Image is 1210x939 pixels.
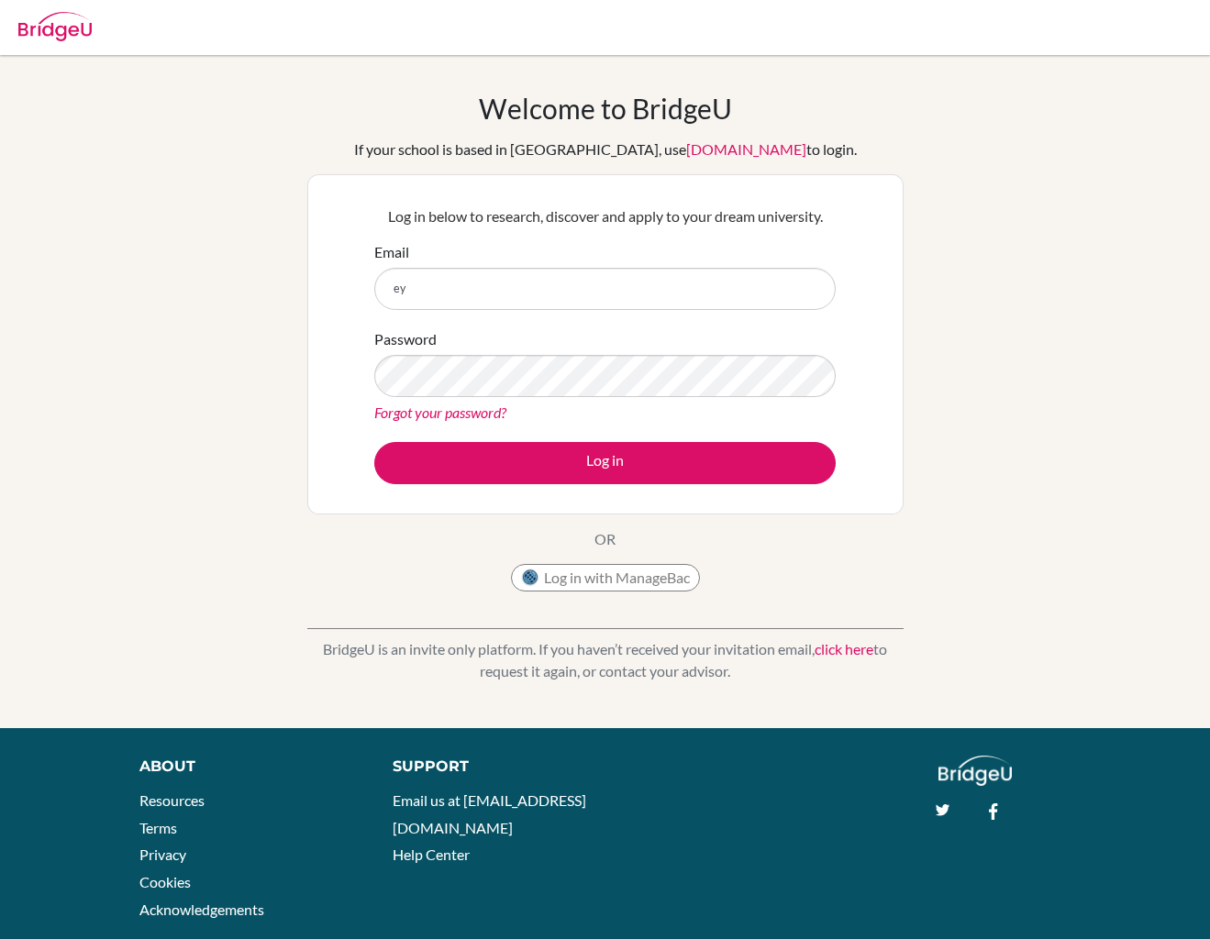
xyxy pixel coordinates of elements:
a: Cookies [139,873,191,890]
a: Acknowledgements [139,900,264,918]
img: logo_white@2x-f4f0deed5e89b7ecb1c2cc34c3e3d731f90f0f143d5ea2071677605dd97b5244.png [938,756,1013,786]
p: OR [594,528,616,550]
div: If your school is based in [GEOGRAPHIC_DATA], use to login. [354,138,857,160]
a: Terms [139,819,177,836]
a: [DOMAIN_NAME] [686,140,806,158]
h1: Welcome to BridgeU [479,92,732,125]
button: Log in [374,442,836,484]
p: Log in below to research, discover and apply to your dream university. [374,205,836,227]
a: Help Center [393,845,470,863]
img: Bridge-U [18,12,92,41]
label: Password [374,328,437,350]
label: Email [374,241,409,263]
p: BridgeU is an invite only platform. If you haven’t received your invitation email, to request it ... [307,638,904,682]
a: Privacy [139,845,186,863]
div: About [139,756,351,778]
button: Log in with ManageBac [511,564,700,591]
a: Resources [139,791,205,809]
a: click here [815,640,873,657]
a: Email us at [EMAIL_ADDRESS][DOMAIN_NAME] [393,791,586,836]
a: Forgot your password? [374,403,506,421]
div: Support [393,756,586,778]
